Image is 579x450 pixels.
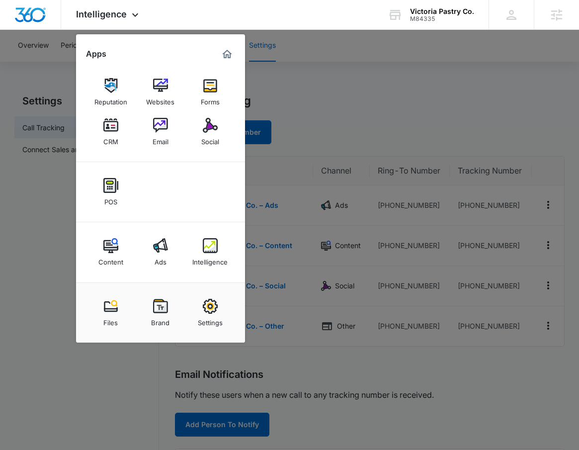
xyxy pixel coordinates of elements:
[219,46,235,62] a: Marketing 360® Dashboard
[92,113,130,151] a: CRM
[142,73,179,111] a: Websites
[142,294,179,332] a: Brand
[191,294,229,332] a: Settings
[201,93,220,106] div: Forms
[86,49,106,59] h2: Apps
[92,73,130,111] a: Reputation
[92,173,130,211] a: POS
[198,314,223,327] div: Settings
[98,253,123,266] div: Content
[92,233,130,271] a: Content
[103,133,118,146] div: CRM
[153,133,168,146] div: Email
[142,233,179,271] a: Ads
[191,233,229,271] a: Intelligence
[76,9,127,19] span: Intelligence
[151,314,169,327] div: Brand
[94,93,127,106] div: Reputation
[410,7,474,15] div: account name
[146,93,174,106] div: Websites
[410,15,474,22] div: account id
[201,133,219,146] div: Social
[92,294,130,332] a: Files
[191,113,229,151] a: Social
[191,73,229,111] a: Forms
[104,193,117,206] div: POS
[192,253,228,266] div: Intelligence
[155,253,166,266] div: Ads
[142,113,179,151] a: Email
[103,314,118,327] div: Files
